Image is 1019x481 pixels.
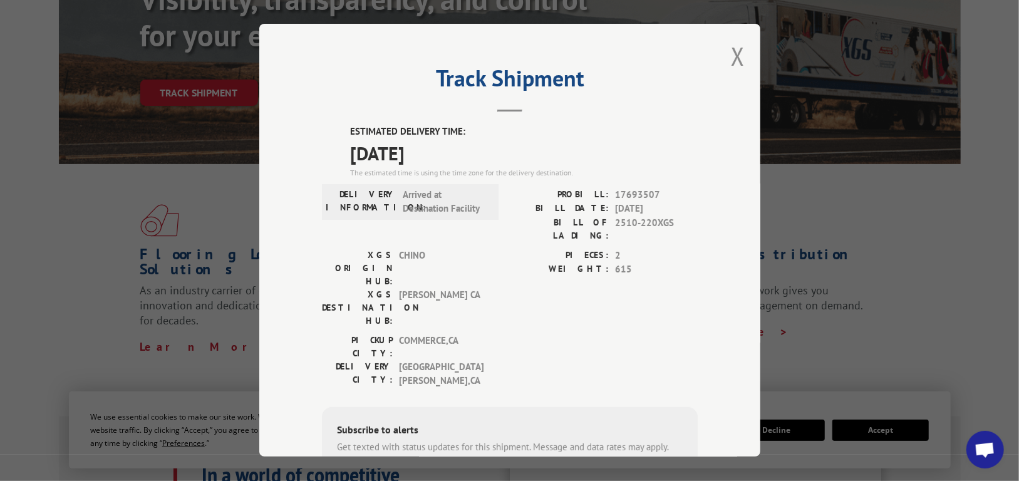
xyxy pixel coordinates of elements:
[399,288,484,328] span: [PERSON_NAME] CA
[322,334,393,360] label: PICKUP CITY:
[510,216,609,242] label: BILL OF LADING:
[731,39,745,73] button: Close modal
[615,262,698,277] span: 615
[510,202,609,216] label: BILL DATE:
[350,139,698,167] span: [DATE]
[966,431,1004,468] div: Open chat
[399,334,484,360] span: COMMERCE , CA
[510,262,609,277] label: WEIGHT:
[615,202,698,216] span: [DATE]
[615,249,698,263] span: 2
[322,249,393,288] label: XGS ORIGIN HUB:
[399,360,484,388] span: [GEOGRAPHIC_DATA][PERSON_NAME] , CA
[510,249,609,263] label: PIECES:
[510,188,609,202] label: PROBILL:
[337,440,683,468] div: Get texted with status updates for this shipment. Message and data rates may apply. Message frequ...
[326,188,396,216] label: DELIVERY INFORMATION:
[322,288,393,328] label: XGS DESTINATION HUB:
[399,249,484,288] span: CHINO
[322,360,393,388] label: DELIVERY CITY:
[337,422,683,440] div: Subscribe to alerts
[322,70,698,93] h2: Track Shipment
[350,167,698,178] div: The estimated time is using the time zone for the delivery destination.
[615,216,698,242] span: 2510-220XGS
[615,188,698,202] span: 17693507
[403,188,487,216] span: Arrived at Destination Facility
[350,125,698,139] label: ESTIMATED DELIVERY TIME:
